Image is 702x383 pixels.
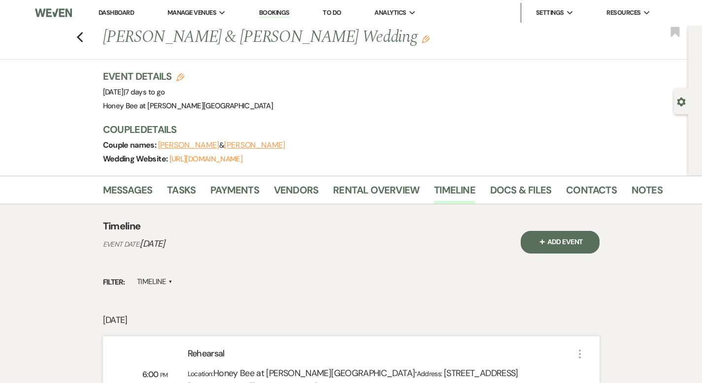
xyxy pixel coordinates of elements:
[169,154,242,164] a: [URL][DOMAIN_NAME]
[521,231,600,254] button: Plus SignAdd Event
[422,34,430,43] button: Edit
[188,369,213,378] span: Location:
[103,69,273,83] h3: Event Details
[160,371,168,379] span: PM
[124,87,165,97] span: |
[158,140,285,150] span: &
[213,367,415,379] span: Honey Bee at [PERSON_NAME][GEOGRAPHIC_DATA]
[125,87,165,97] span: 7 days to go
[103,240,140,249] span: Event Date:
[188,347,574,364] div: Rehearsal
[490,182,551,204] a: Docs & Files
[323,8,341,17] a: To Do
[158,141,219,149] button: [PERSON_NAME]
[103,140,158,150] span: Couple names:
[167,8,216,18] span: Manage Venues
[103,313,600,327] p: [DATE]
[103,277,125,288] span: Filter:
[168,278,172,286] span: ▲
[224,141,285,149] button: [PERSON_NAME]
[103,219,141,233] h4: Timeline
[103,87,165,97] span: [DATE]
[417,369,444,378] span: Address:
[415,365,416,380] span: ·
[103,182,153,204] a: Messages
[333,182,419,204] a: Rental Overview
[606,8,640,18] span: Resources
[536,8,564,18] span: Settings
[677,96,686,106] button: Open lead details
[103,101,273,111] span: Honey Bee at [PERSON_NAME][GEOGRAPHIC_DATA]
[137,275,173,288] label: Timeline
[566,182,617,204] a: Contacts
[434,182,475,204] a: Timeline
[103,123,655,136] h3: Couple Details
[167,182,196,204] a: Tasks
[274,182,318,204] a: Vendors
[142,369,160,380] span: 6:00
[632,182,663,204] a: Notes
[35,2,72,23] img: Weven Logo
[140,238,165,250] span: [DATE]
[103,154,169,164] span: Wedding Website:
[103,26,544,49] h1: [PERSON_NAME] & [PERSON_NAME] Wedding
[99,8,134,17] a: Dashboard
[210,182,259,204] a: Payments
[537,236,547,246] span: Plus Sign
[374,8,406,18] span: Analytics
[259,8,290,18] a: Bookings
